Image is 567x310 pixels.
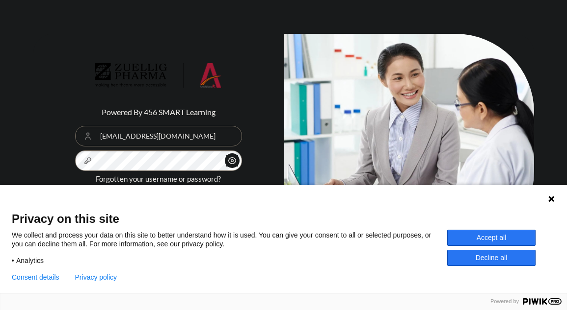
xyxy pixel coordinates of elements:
[447,230,536,246] button: Accept all
[95,63,222,92] a: Architeck
[95,63,222,88] img: Architeck
[486,298,523,305] span: Powered by
[12,273,59,281] button: Consent details
[75,273,117,281] a: Privacy policy
[12,212,555,226] span: Privacy on this site
[12,231,447,248] p: We collect and process your data on this site to better understand how it is used. You can give y...
[16,256,44,265] span: Analytics
[96,174,221,183] a: Forgotten your username or password?
[447,250,536,266] button: Decline all
[75,106,242,118] p: Powered By 456 SMART Learning
[75,126,242,146] input: Username or Email Address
